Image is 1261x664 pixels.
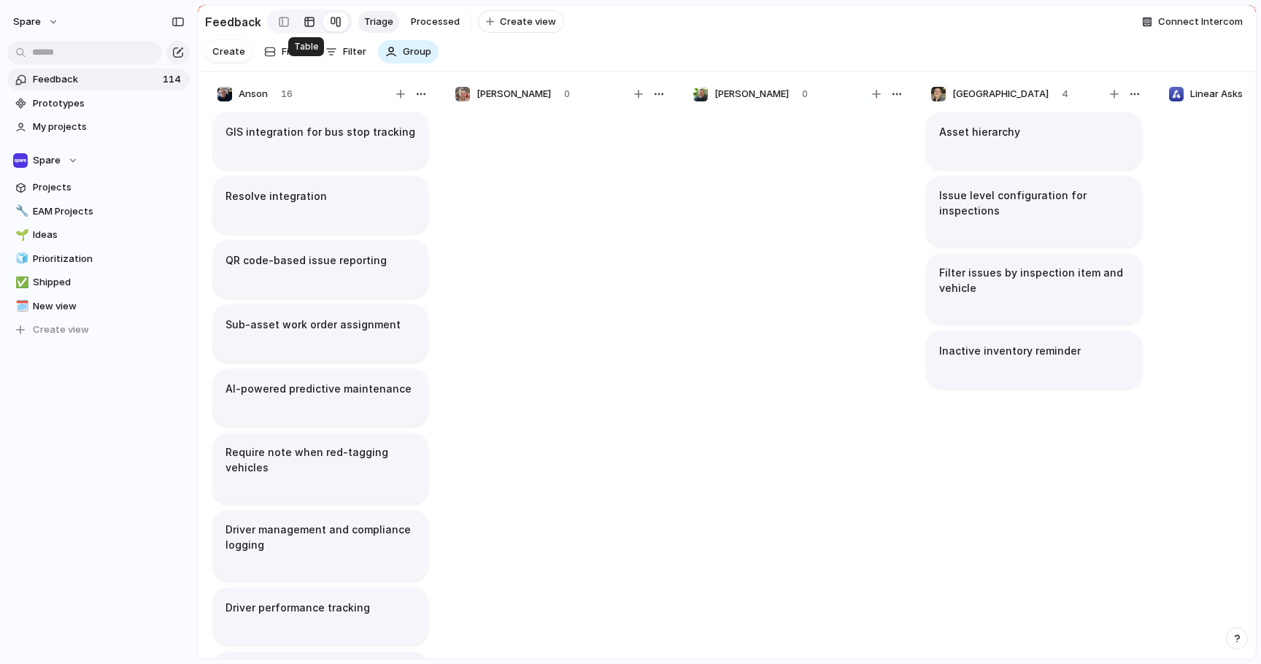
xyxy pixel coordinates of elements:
[927,112,1141,169] div: Asset hierarchy
[225,522,415,552] h1: Driver management and compliance logging
[13,228,28,242] button: 🌱
[403,45,431,59] span: Group
[282,45,308,59] span: Fields
[952,87,1049,101] span: [GEOGRAPHIC_DATA]
[7,248,190,270] a: 🧊Prioritization
[225,124,415,140] h1: GIS integration for bus stop tracking
[7,201,190,223] a: 🔧EAM Projects
[802,87,808,101] span: 0
[7,177,190,198] a: Projects
[13,204,28,219] button: 🔧
[163,72,184,87] span: 114
[7,10,66,34] button: Spare
[213,588,428,645] div: Driver performance tracking
[1190,87,1243,101] span: Linear Asks
[15,298,26,314] div: 🗓️
[33,228,185,242] span: Ideas
[213,433,428,503] div: Require note when red-tagging vehicles
[33,204,185,219] span: EAM Projects
[927,254,1141,324] div: Filter issues by inspection item and vehicle
[288,37,324,56] div: Table
[7,93,190,115] a: Prototypes
[13,252,28,266] button: 🧊
[225,188,327,204] h1: Resolve integration
[7,116,190,138] a: My projects
[15,227,26,244] div: 🌱
[1158,15,1243,29] span: Connect Intercom
[477,87,551,101] span: [PERSON_NAME]
[358,11,399,33] a: Triage
[213,305,428,362] div: Sub-asset work order assignment
[939,124,1020,140] h1: Asset hierarchy
[212,45,245,59] span: Create
[939,188,1129,218] h1: Issue level configuration for inspections
[927,177,1141,247] div: Issue level configuration for inspections
[927,331,1141,388] div: Inactive inventory reminder
[225,317,401,333] h1: Sub-asset work order assignment
[343,45,366,59] span: Filter
[320,40,372,63] button: Filter
[411,15,460,29] span: Processed
[33,275,185,290] span: Shipped
[1136,11,1249,33] button: Connect Intercom
[15,250,26,267] div: 🧊
[939,265,1129,296] h1: Filter issues by inspection item and vehicle
[7,69,190,90] a: Feedback114
[258,40,314,63] button: Fields
[500,15,556,29] span: Create view
[239,87,268,101] span: Anson
[478,10,564,34] button: Create view
[564,87,570,101] span: 0
[33,299,185,314] span: New view
[33,72,158,87] span: Feedback
[405,11,466,33] a: Processed
[13,275,28,290] button: ✅
[225,600,370,616] h1: Driver performance tracking
[213,241,428,298] div: QR code-based issue reporting
[1062,87,1068,101] span: 4
[281,87,293,101] span: 16
[33,153,61,168] span: Spare
[939,343,1081,359] h1: Inactive inventory reminder
[205,40,252,63] button: Create
[225,444,415,475] h1: Require note when red-tagging vehicles
[33,323,89,337] span: Create view
[213,177,428,233] div: Resolve integration
[33,96,185,111] span: Prototypes
[15,203,26,220] div: 🔧
[225,252,387,269] h1: QR code-based issue reporting
[213,369,428,426] div: AI-powered predictive maintenance
[33,120,185,134] span: My projects
[7,224,190,246] a: 🌱Ideas
[225,381,412,397] h1: AI-powered predictive maintenance
[15,274,26,291] div: ✅
[13,15,41,29] span: Spare
[33,180,185,195] span: Projects
[205,13,261,31] h2: Feedback
[364,15,393,29] span: Triage
[378,40,439,63] button: Group
[7,296,190,317] a: 🗓️New view
[7,319,190,341] button: Create view
[7,271,190,293] a: ✅Shipped
[714,87,789,101] span: [PERSON_NAME]
[213,112,428,169] div: GIS integration for bus stop tracking
[13,299,28,314] button: 🗓️
[33,252,185,266] span: Prioritization
[7,150,190,171] button: Spare
[213,511,428,581] div: Driver management and compliance logging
